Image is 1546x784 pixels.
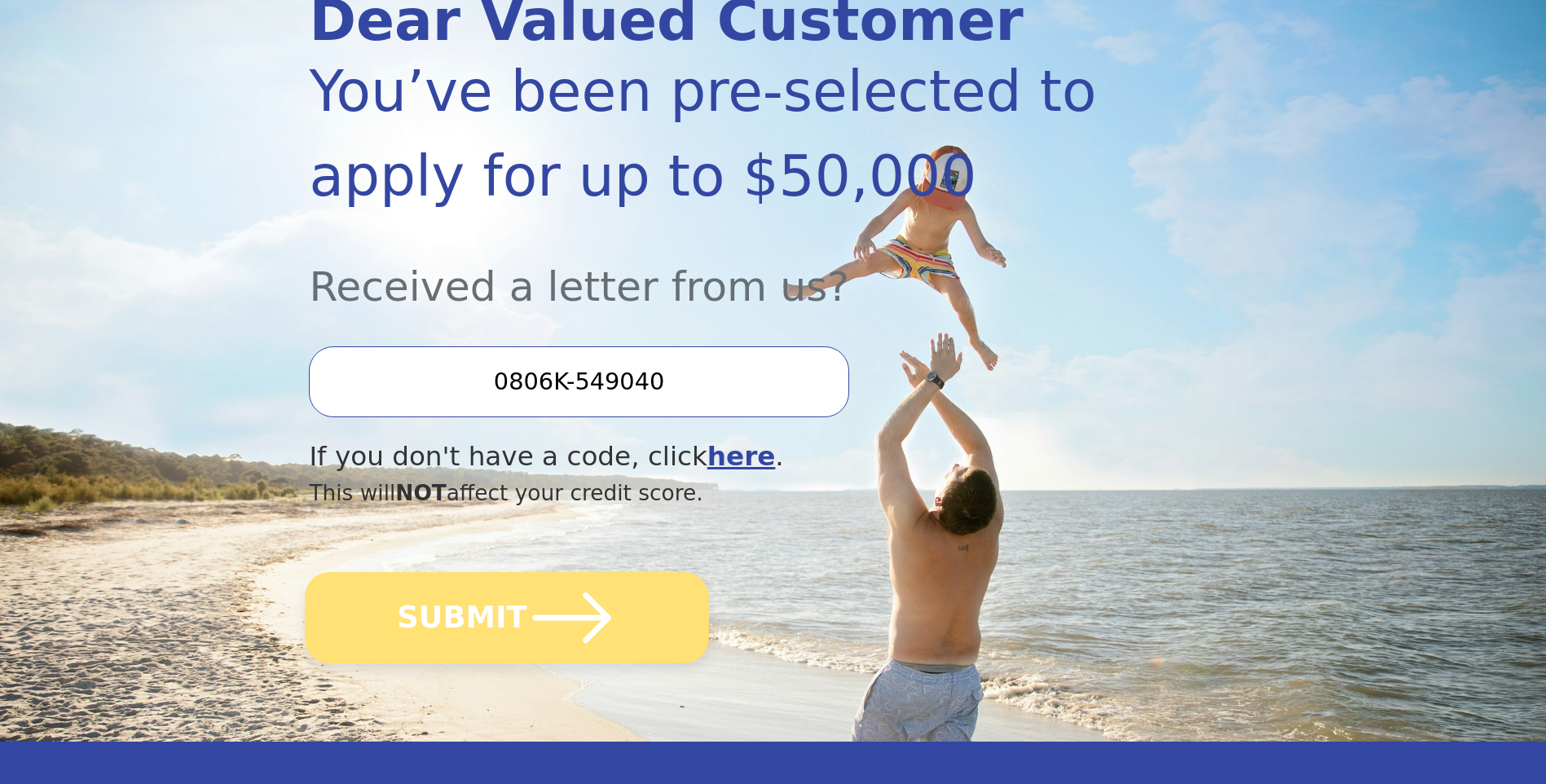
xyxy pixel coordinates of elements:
[309,477,1097,509] div: This will affect your credit score.
[395,480,447,505] span: NOT
[306,572,710,663] button: SUBMIT
[707,441,776,472] a: here
[309,218,1097,317] div: Received a letter from us?
[309,49,1097,218] div: You’ve been pre-selected to apply for up to $50,000
[309,437,1097,477] div: If you don't have a code, click .
[309,346,848,416] input: Enter your Offer Code:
